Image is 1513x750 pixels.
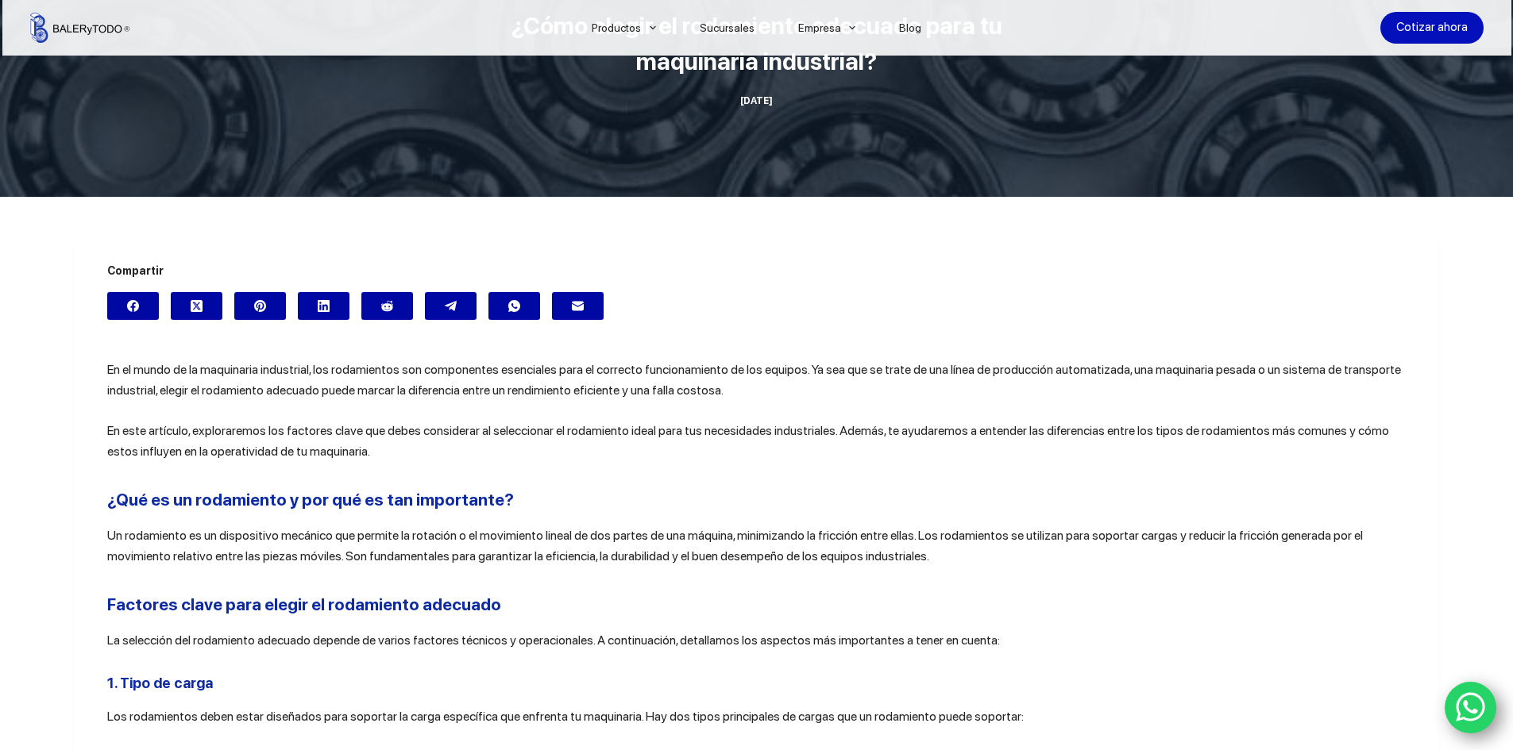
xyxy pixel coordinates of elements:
[1445,682,1497,734] a: WhatsApp
[107,633,1000,648] span: La selección del rodamiento adecuado depende de varios factores técnicos y operacionales. A conti...
[298,292,349,320] a: LinkedIn
[171,292,222,320] a: X (Twitter)
[425,292,477,320] a: Telegram
[107,594,501,614] b: Factores clave para elegir el rodamiento adecuado
[107,490,514,510] b: ¿Qué es un rodamiento y por qué es tan importante?
[107,528,1363,563] span: Un rodamiento es un dispositivo mecánico que permite la rotación o el movimiento lineal de dos pa...
[107,362,1401,398] span: En el mundo de la maquinaria industrial, los rodamientos son componentes esenciales para el corre...
[361,292,413,320] a: Reddit
[488,292,540,320] a: WhatsApp
[552,292,604,320] a: Correo electrónico
[234,292,286,320] a: Pinterest
[107,292,159,320] a: Facebook
[740,95,773,106] time: [DATE]
[107,709,1024,724] span: Los rodamientos deben estar diseñados para soportar la carga específica que enfrenta tu maquinari...
[30,13,129,43] img: Balerytodo
[107,423,1389,459] span: En este artículo, exploraremos los factores clave que debes considerar al seleccionar el rodamien...
[107,675,213,691] b: 1. Tipo de carga
[107,262,1406,280] span: Compartir
[1380,12,1484,44] a: Cotizar ahora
